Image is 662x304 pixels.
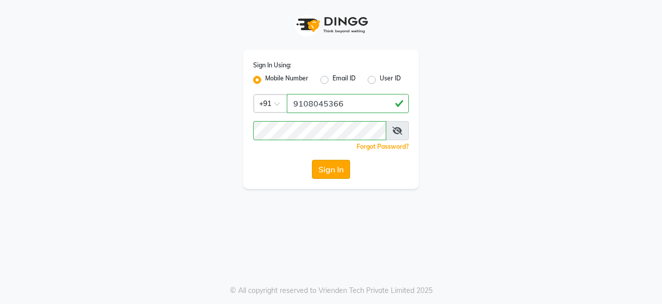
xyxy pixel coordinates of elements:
label: Email ID [333,74,356,86]
input: Username [287,94,409,113]
input: Username [253,121,386,140]
img: logo1.svg [291,10,371,40]
label: User ID [380,74,401,86]
a: Forgot Password? [357,143,409,150]
label: Mobile Number [265,74,308,86]
button: Sign In [312,160,350,179]
label: Sign In Using: [253,61,291,70]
